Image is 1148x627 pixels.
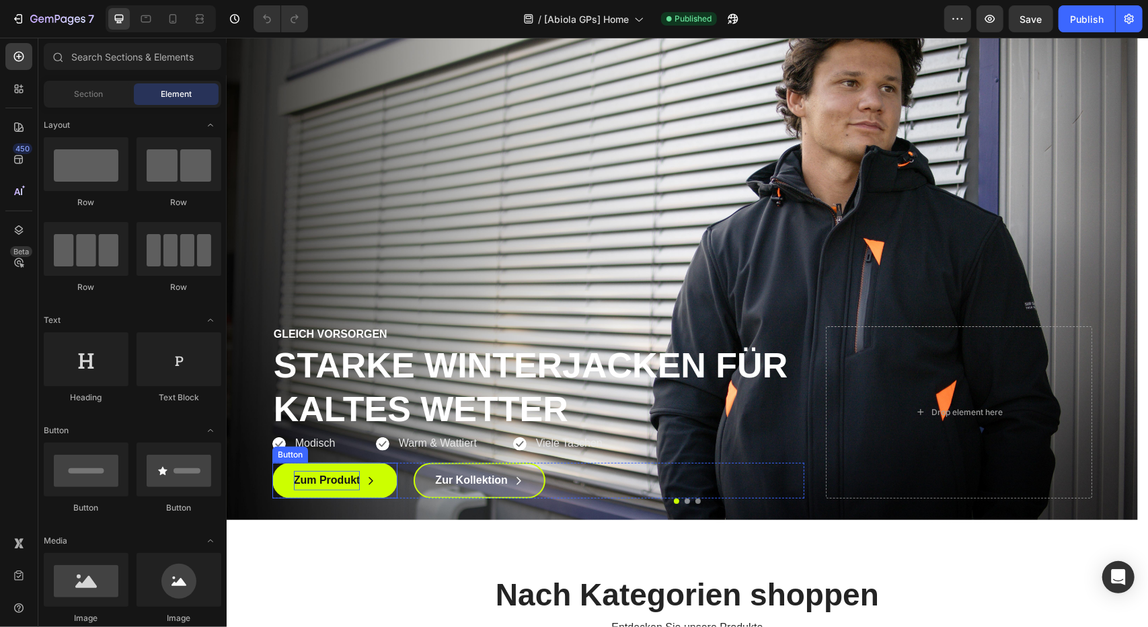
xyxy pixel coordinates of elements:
[59,581,863,600] p: Entdecken Sie unsere Produkte
[137,196,221,209] div: Row
[200,420,221,441] span: Toggle open
[137,281,221,293] div: Row
[13,143,32,154] div: 450
[1059,5,1115,32] button: Publish
[137,392,221,404] div: Text Block
[44,502,128,514] div: Button
[88,11,94,27] p: 7
[286,400,300,413] img: gempages_569864236772098944-24f159ee-f5d0-47a4-a951-62aa5092ae32.svg
[137,612,221,624] div: Image
[200,530,221,552] span: Toggle open
[44,425,69,437] span: Button
[44,119,70,131] span: Layout
[5,5,100,32] button: 7
[1070,12,1104,26] div: Publish
[208,437,281,448] strong: Zur Kollektion
[44,535,67,547] span: Media
[469,461,474,466] button: Dot
[44,612,128,624] div: Image
[44,314,61,326] span: Text
[227,38,1148,627] iframe: Design area
[544,12,629,26] span: [Abiola GPs] Home
[254,5,308,32] div: Undo/Redo
[1009,5,1053,32] button: Save
[675,13,712,25] span: Published
[200,114,221,136] span: Toggle open
[137,502,221,514] div: Button
[161,88,192,100] span: Element
[67,437,134,448] strong: Zum Produkt
[57,536,864,579] h2: Nach Kategorien shoppen
[48,411,79,423] div: Button
[705,369,776,380] div: Drop element here
[44,392,128,404] div: Heading
[44,43,221,70] input: Search Sections & Elements
[75,88,104,100] span: Section
[308,395,377,417] h2: Viele Taschen
[10,246,32,257] div: Beta
[1102,561,1135,593] div: Open Intercom Messenger
[538,12,541,26] span: /
[200,309,221,331] span: Toggle open
[44,196,128,209] div: Row
[447,461,453,466] button: Dot
[44,281,128,293] div: Row
[458,461,463,466] button: Dot
[1020,13,1042,25] span: Save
